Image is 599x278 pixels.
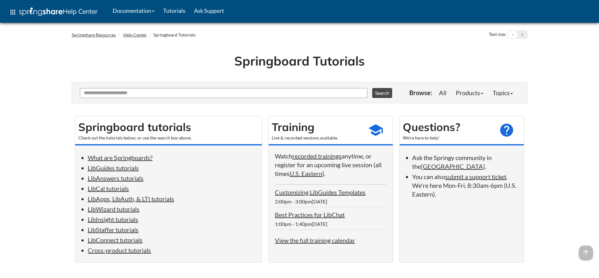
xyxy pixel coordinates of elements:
[434,86,451,99] a: All
[123,32,147,37] a: Help Center
[88,185,129,192] a: LibCal tutorials
[78,135,259,141] div: Check out the tutorials below, or use the search box above.
[403,119,493,135] h2: Questions?
[5,3,102,22] a: apps Help Center
[88,226,139,233] a: LibStaffer tutorials
[412,153,518,171] li: Ask the Springy community in the .
[275,237,355,244] a: View the full training calendar
[88,174,144,182] a: LibAnswers tutorials
[76,52,523,70] h1: Springboard Tutorials
[190,3,228,18] a: Ask Support
[368,122,383,138] span: school
[9,8,17,16] span: apps
[275,198,327,204] span: 2:00pm - 3:00pm[DATE]
[88,216,138,223] a: LibInsight tutorials
[579,246,593,254] a: arrow_upward
[78,119,259,135] h2: Springboard tutorials
[290,170,322,177] a: U.S. Eastern
[88,205,139,213] a: LibWizard tutorials
[19,7,63,16] img: Springshare
[88,195,174,202] a: LibApps, LibAuth, & LTI tutorials
[88,164,139,172] a: LibGuides tutorials
[445,173,506,180] a: submit a support ticket
[403,135,493,141] div: We're here to help!
[508,31,517,38] button: Decrease text size
[275,188,366,196] a: Customizing LibGuides Templates
[275,152,387,178] p: Watch anytime, or register for an upcoming live session (all times ).
[72,32,116,37] a: Springshare Resources
[412,172,518,198] li: You can also . We're here Mon-Fri, 8:30am-6pm (U.S. Eastern).
[272,119,362,135] h2: Training
[88,154,153,161] a: What are Springboards?
[63,7,98,15] span: Help Center
[499,122,514,138] span: help
[272,135,362,141] div: Live & recorded sessions available.
[108,3,159,18] a: Documentation
[292,152,342,160] a: recorded trainings
[275,221,327,227] span: 1:00pm - 1:40pm[DATE]
[372,88,392,98] button: Search
[275,211,345,218] a: Best Practices for LibChat
[159,3,190,18] a: Tutorials
[518,31,527,38] button: Increase text size
[409,88,432,97] p: Browse:
[488,86,518,99] a: Topics
[579,246,593,259] span: arrow_upward
[88,236,143,244] a: LibConnect tutorials
[451,86,488,99] a: Products
[488,31,508,39] div: Text size:
[421,163,485,170] a: [GEOGRAPHIC_DATA]
[148,32,196,38] li: Springboard Tutorials
[88,246,151,254] a: Cross-product tutorials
